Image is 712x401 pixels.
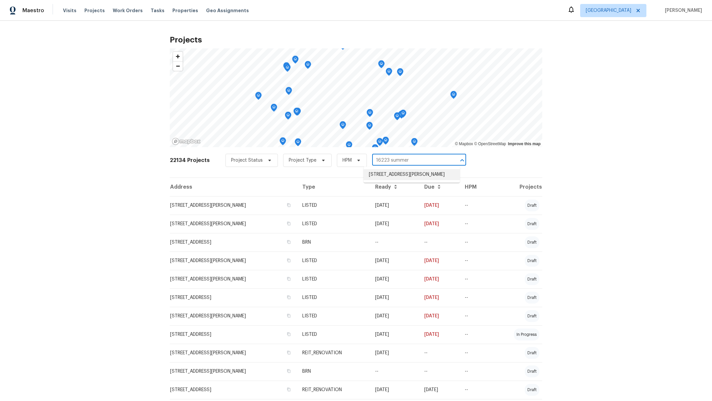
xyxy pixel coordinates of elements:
[370,288,419,307] td: [DATE]
[286,313,292,319] button: Copy Address
[419,307,460,325] td: [DATE]
[286,221,292,227] button: Copy Address
[460,307,492,325] td: --
[419,362,460,381] td: --
[170,270,297,288] td: [STREET_ADDRESS][PERSON_NAME]
[289,157,316,164] span: Project Type
[419,215,460,233] td: [DATE]
[370,362,419,381] td: --
[151,8,164,13] span: Tasks
[378,60,385,70] div: Map marker
[525,255,539,267] div: draft
[419,252,460,270] td: [DATE]
[370,196,419,215] td: [DATE]
[22,7,44,14] span: Maestro
[305,61,311,71] div: Map marker
[525,292,539,304] div: draft
[460,344,492,362] td: --
[474,142,506,146] a: OpenStreetMap
[460,381,492,399] td: --
[295,138,301,148] div: Map marker
[170,252,297,270] td: [STREET_ADDRESS][PERSON_NAME]
[170,178,297,196] th: Address
[286,294,292,300] button: Copy Address
[525,365,539,377] div: draft
[394,112,400,122] div: Map marker
[460,196,492,215] td: --
[271,104,277,114] div: Map marker
[419,178,460,196] th: Due
[370,325,419,344] td: [DATE]
[283,62,290,72] div: Map marker
[342,157,352,164] span: HPM
[419,196,460,215] td: [DATE]
[460,215,492,233] td: --
[382,137,389,147] div: Map marker
[450,91,457,101] div: Map marker
[411,138,418,148] div: Map marker
[173,62,183,71] span: Zoom out
[460,288,492,307] td: --
[525,310,539,322] div: draft
[170,37,542,43] h2: Projects
[170,288,297,307] td: [STREET_ADDRESS]
[525,200,539,211] div: draft
[285,87,292,97] div: Map marker
[255,92,262,102] div: Map marker
[286,239,292,245] button: Copy Address
[460,252,492,270] td: --
[460,362,492,381] td: --
[458,156,467,165] button: Close
[297,325,370,344] td: LISTED
[285,112,291,122] div: Map marker
[340,121,346,131] div: Map marker
[170,48,542,147] canvas: Map
[84,7,105,14] span: Projects
[419,344,460,362] td: --
[292,56,299,66] div: Map marker
[419,233,460,252] td: --
[286,387,292,392] button: Copy Address
[172,7,198,14] span: Properties
[366,122,373,132] div: Map marker
[370,252,419,270] td: [DATE]
[170,215,297,233] td: [STREET_ADDRESS][PERSON_NAME]
[170,362,297,381] td: [STREET_ADDRESS][PERSON_NAME]
[400,110,406,120] div: Map marker
[419,381,460,399] td: [DATE]
[370,233,419,252] td: --
[419,325,460,344] td: [DATE]
[346,141,352,151] div: Map marker
[286,350,292,356] button: Copy Address
[372,144,378,154] div: Map marker
[364,169,460,180] li: [STREET_ADDRESS][PERSON_NAME]
[372,155,448,166] input: Search projects
[514,329,539,340] div: in progress
[460,233,492,252] td: --
[297,362,370,381] td: BRN
[170,381,297,399] td: [STREET_ADDRESS]
[419,288,460,307] td: [DATE]
[525,384,539,396] div: draft
[370,270,419,288] td: [DATE]
[370,215,419,233] td: [DATE]
[170,307,297,325] td: [STREET_ADDRESS][PERSON_NAME]
[113,7,143,14] span: Work Orders
[63,7,76,14] span: Visits
[170,325,297,344] td: [STREET_ADDRESS]
[419,270,460,288] td: [DATE]
[297,381,370,399] td: REIT_RENOVATION
[397,68,403,78] div: Map marker
[508,142,541,146] a: Improve this map
[460,270,492,288] td: --
[297,252,370,270] td: LISTED
[173,61,183,71] button: Zoom out
[297,270,370,288] td: LISTED
[376,138,383,148] div: Map marker
[231,157,263,164] span: Project Status
[297,307,370,325] td: LISTED
[525,236,539,248] div: draft
[170,344,297,362] td: [STREET_ADDRESS][PERSON_NAME]
[367,109,373,119] div: Map marker
[455,142,473,146] a: Mapbox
